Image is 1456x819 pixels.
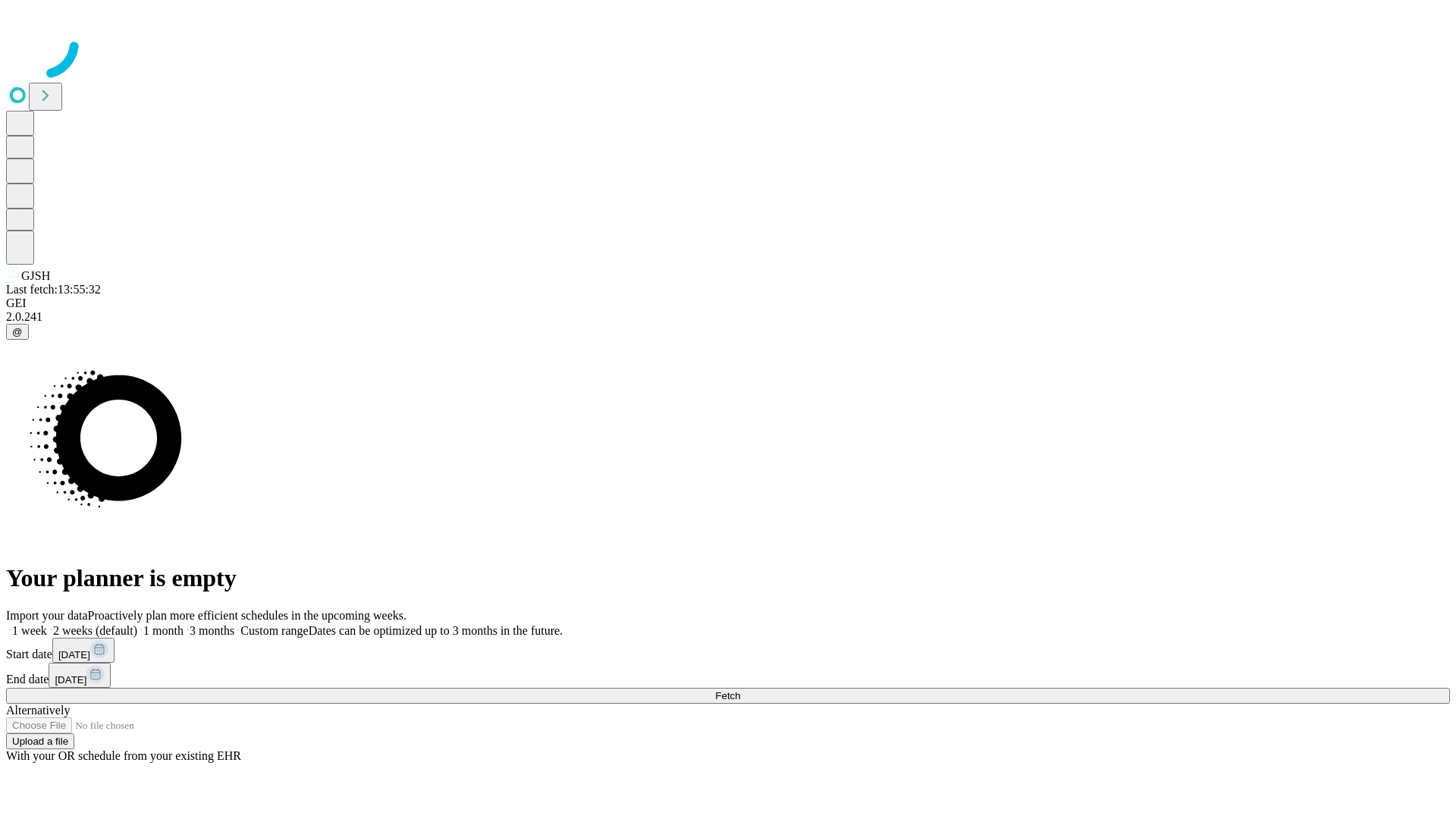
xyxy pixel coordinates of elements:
[6,688,1450,704] button: Fetch
[6,704,70,717] span: Alternatively
[53,624,137,637] span: 2 weeks (default)
[6,324,29,340] button: @
[52,638,115,663] button: [DATE]
[6,663,1450,688] div: End date
[6,733,74,749] button: Upload a file
[240,624,308,637] span: Custom range
[715,690,740,701] span: Fetch
[6,297,1450,310] div: GEI
[309,624,563,637] span: Dates can be optimized up to 3 months in the future.
[58,649,90,661] span: [DATE]
[6,564,1450,592] h1: Your planner is empty
[6,638,1450,663] div: Start date
[12,326,23,337] span: @
[143,624,184,637] span: 1 month
[55,674,86,686] span: [DATE]
[49,663,111,688] button: [DATE]
[88,609,406,622] span: Proactively plan more efficient schedules in the upcoming weeks.
[6,283,101,296] span: Last fetch: 13:55:32
[12,624,47,637] span: 1 week
[6,310,1450,324] div: 2.0.241
[21,269,50,282] span: GJSH
[6,749,241,762] span: With your OR schedule from your existing EHR
[190,624,234,637] span: 3 months
[6,609,88,622] span: Import your data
